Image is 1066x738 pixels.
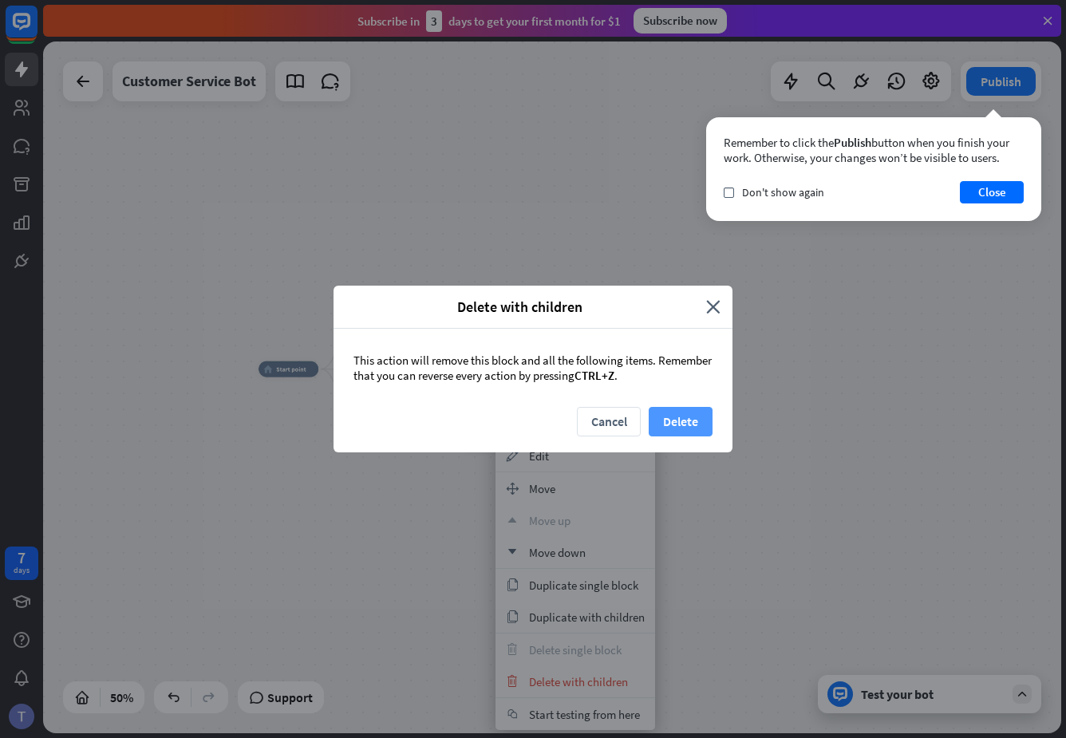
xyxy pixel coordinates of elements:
[706,298,721,316] i: close
[334,329,732,407] div: This action will remove this block and all the following items. Remember that you can reverse eve...
[960,181,1024,203] button: Close
[577,407,641,436] button: Cancel
[345,298,694,316] span: Delete with children
[742,185,824,199] span: Don't show again
[834,135,871,150] span: Publish
[13,6,61,54] button: Open LiveChat chat widget
[574,368,614,383] span: CTRL+Z
[724,135,1024,165] div: Remember to click the button when you finish your work. Otherwise, your changes won’t be visible ...
[649,407,713,436] button: Delete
